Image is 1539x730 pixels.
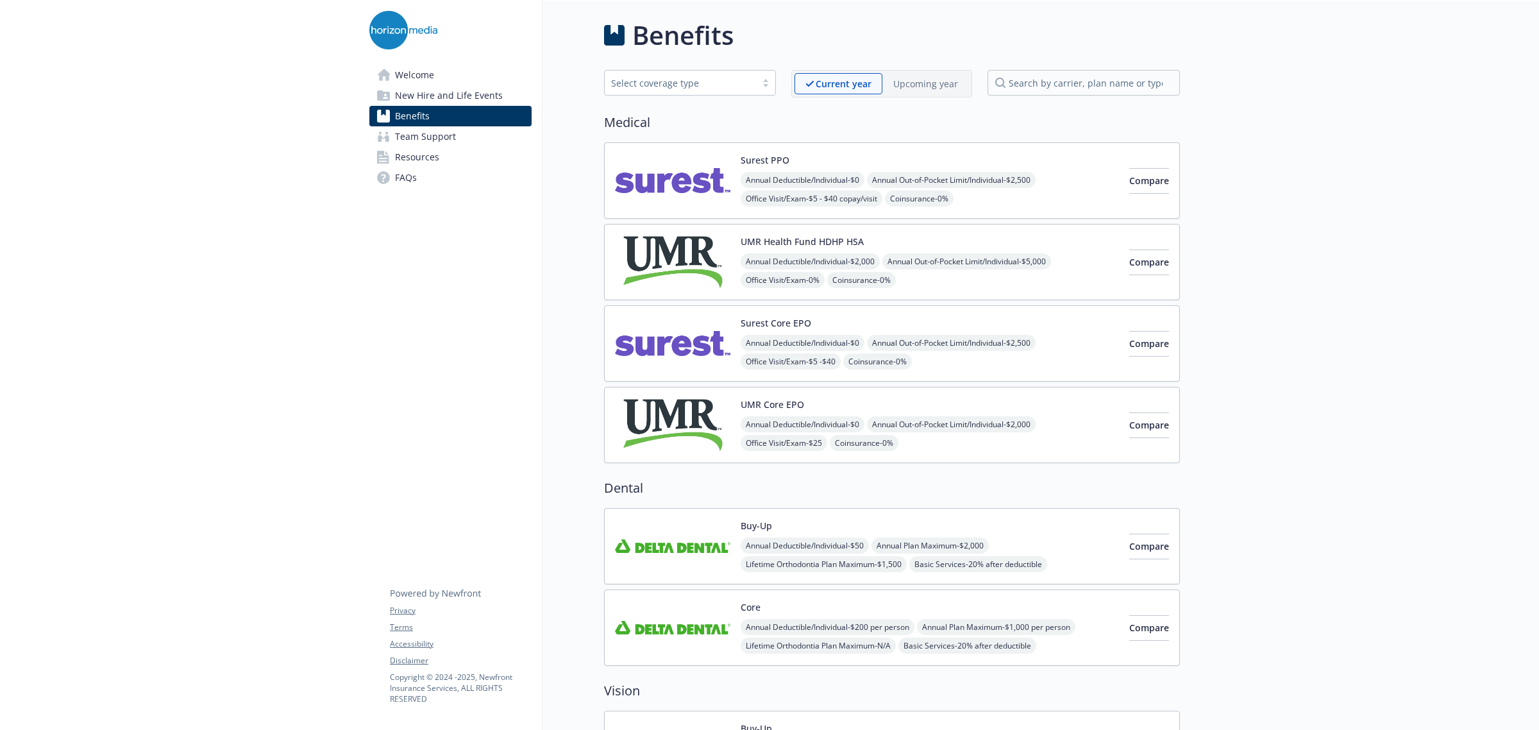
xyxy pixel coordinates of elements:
span: Annual Plan Maximum - $2,000 [871,538,989,554]
button: Compare [1129,331,1169,357]
button: Core [741,600,761,614]
a: Team Support [369,126,532,147]
span: Annual Deductible/Individual - $0 [741,416,864,432]
span: Resources [395,147,439,167]
span: Office Visit/Exam - $5 -$40 [741,353,841,369]
span: Compare [1129,419,1169,431]
button: Compare [1129,412,1169,438]
span: FAQs [395,167,417,188]
span: Annual Out-of-Pocket Limit/Individual - $2,500 [867,172,1036,188]
span: Annual Deductible/Individual - $2,000 [741,253,880,269]
button: Surest Core EPO [741,316,811,330]
h2: Medical [604,113,1180,132]
span: Annual Out-of-Pocket Limit/Individual - $2,000 [867,416,1036,432]
span: Lifetime Orthodontia Plan Maximum - N/A [741,638,896,654]
button: UMR Core EPO [741,398,804,411]
span: Annual Deductible/Individual - $0 [741,335,864,351]
button: Compare [1129,534,1169,559]
img: Surest carrier logo [615,153,730,208]
span: Basic Services - 20% after deductible [909,556,1047,572]
p: Upcoming year [893,77,958,90]
span: Compare [1129,622,1169,634]
a: Terms [390,622,531,633]
img: Delta Dental Insurance Company carrier logo [615,600,730,655]
span: Benefits [395,106,430,126]
p: Copyright © 2024 - 2025 , Newfront Insurance Services, ALL RIGHTS RESERVED [390,672,531,704]
h1: Benefits [632,16,734,55]
button: Surest PPO [741,153,789,167]
h2: Dental [604,479,1180,498]
img: Delta Dental Insurance Company carrier logo [615,519,730,573]
img: UMR carrier logo [615,398,730,452]
a: Accessibility [390,638,531,650]
span: Annual Out-of-Pocket Limit/Individual - $5,000 [882,253,1051,269]
span: Compare [1129,174,1169,187]
span: Coinsurance - 0% [843,353,912,369]
span: Team Support [395,126,456,147]
span: Office Visit/Exam - 0% [741,272,825,288]
p: Current year [816,77,871,90]
a: Welcome [369,65,532,85]
span: Annual Deductible/Individual - $0 [741,172,864,188]
button: Compare [1129,250,1169,275]
img: Surest carrier logo [615,316,730,371]
span: New Hire and Life Events [395,85,503,106]
span: Compare [1129,256,1169,268]
span: Basic Services - 20% after deductible [898,638,1036,654]
a: FAQs [369,167,532,188]
h2: Vision [604,681,1180,700]
button: Buy-Up [741,519,772,532]
div: Select coverage type [611,76,750,90]
input: search by carrier, plan name or type [988,70,1180,96]
span: Coinsurance - 0% [827,272,896,288]
span: Annual Plan Maximum - $1,000 per person [917,619,1075,635]
span: Welcome [395,65,434,85]
img: UMR carrier logo [615,235,730,289]
a: Disclaimer [390,655,531,666]
button: UMR Health Fund HDHP HSA [741,235,864,248]
span: Office Visit/Exam - $5 - $40 copay/visit [741,191,882,207]
span: Compare [1129,337,1169,350]
span: Annual Deductible/Individual - $200 per person [741,619,914,635]
button: Compare [1129,615,1169,641]
a: New Hire and Life Events [369,85,532,106]
span: Office Visit/Exam - $25 [741,435,827,451]
span: Lifetime Orthodontia Plan Maximum - $1,500 [741,556,907,572]
a: Resources [369,147,532,167]
span: Coinsurance - 0% [885,191,954,207]
span: Compare [1129,540,1169,552]
span: Coinsurance - 0% [830,435,898,451]
button: Compare [1129,168,1169,194]
a: Benefits [369,106,532,126]
span: Annual Out-of-Pocket Limit/Individual - $2,500 [867,335,1036,351]
a: Privacy [390,605,531,616]
span: Annual Deductible/Individual - $50 [741,538,869,554]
